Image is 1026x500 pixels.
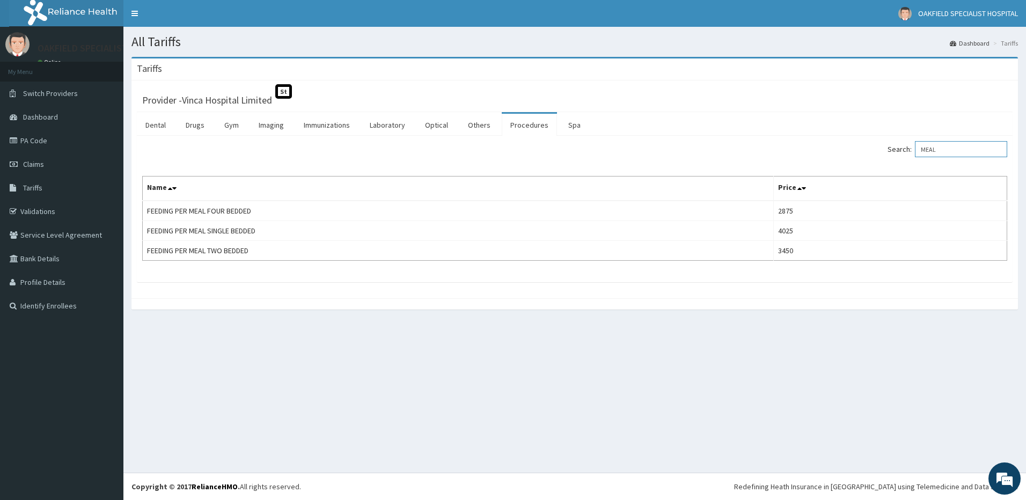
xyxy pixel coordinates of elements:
[5,293,204,330] textarea: Type your message and hit 'Enter'
[56,60,180,74] div: Chat with us now
[62,135,148,244] span: We're online!
[20,54,43,80] img: d_794563401_company_1708531726252_794563401
[774,201,1007,221] td: 2875
[888,141,1007,157] label: Search:
[250,114,292,136] a: Imaging
[361,114,414,136] a: Laboratory
[23,159,44,169] span: Claims
[898,7,912,20] img: User Image
[143,241,774,261] td: FEEDING PER MEAL TWO BEDDED
[502,114,557,136] a: Procedures
[131,482,240,491] strong: Copyright © 2017 .
[123,473,1026,500] footer: All rights reserved.
[991,39,1018,48] li: Tariffs
[5,32,30,56] img: User Image
[143,177,774,201] th: Name
[131,35,1018,49] h1: All Tariffs
[560,114,589,136] a: Spa
[23,89,78,98] span: Switch Providers
[177,114,213,136] a: Drugs
[774,177,1007,201] th: Price
[734,481,1018,492] div: Redefining Heath Insurance in [GEOGRAPHIC_DATA] using Telemedicine and Data Science!
[295,114,358,136] a: Immunizations
[950,39,990,48] a: Dashboard
[23,183,42,193] span: Tariffs
[915,141,1007,157] input: Search:
[38,58,63,66] a: Online
[176,5,202,31] div: Minimize live chat window
[192,482,238,491] a: RelianceHMO
[275,84,292,99] span: St
[416,114,457,136] a: Optical
[143,221,774,241] td: FEEDING PER MEAL SINGLE BEDDED
[137,114,174,136] a: Dental
[142,95,272,105] h3: Provider - Vinca Hospital Limited
[143,201,774,221] td: FEEDING PER MEAL FOUR BEDDED
[459,114,499,136] a: Others
[774,241,1007,261] td: 3450
[23,112,58,122] span: Dashboard
[774,221,1007,241] td: 4025
[918,9,1018,18] span: OAKFIELD SPECIALIST HOSPITAL
[38,43,172,53] p: OAKFIELD SPECIALIST HOSPITAL
[216,114,247,136] a: Gym
[137,64,162,73] h3: Tariffs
